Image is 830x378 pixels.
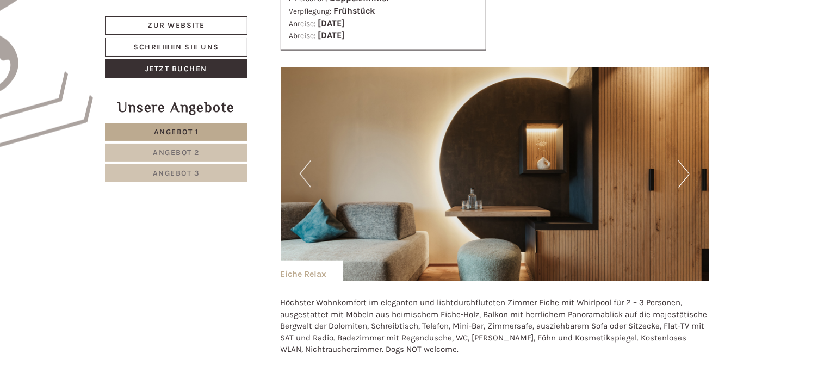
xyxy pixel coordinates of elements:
span: Angebot 1 [154,127,199,137]
div: Guten Tag, wie können wir Ihnen helfen? [8,29,182,63]
small: Anreise: [289,20,316,28]
span: Angebot 3 [153,169,200,178]
a: Zur Website [105,16,247,35]
button: Next [678,160,690,188]
a: Schreiben Sie uns [105,38,247,57]
span: Angebot 2 [153,148,200,157]
div: Eiche Relax [281,261,343,281]
small: Verpflegung: [289,7,332,15]
p: Höchster Wohnkomfort im eleganten und lichtdurchfluteten Zimmer Eiche mit Whirlpool für 2 – 3 Per... [281,298,709,356]
div: Unsere Angebote [105,97,247,117]
div: Hotel B&B Feldmessner [16,32,177,40]
small: Abreise: [289,32,316,40]
a: Jetzt buchen [105,59,247,78]
button: Senden [359,287,428,306]
b: [DATE] [318,18,345,28]
b: Frühstück [334,5,375,16]
small: 12:43 [16,53,177,60]
b: [DATE] [318,30,345,40]
img: image [281,67,709,281]
button: Previous [300,160,311,188]
div: [DATE] [195,8,233,27]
